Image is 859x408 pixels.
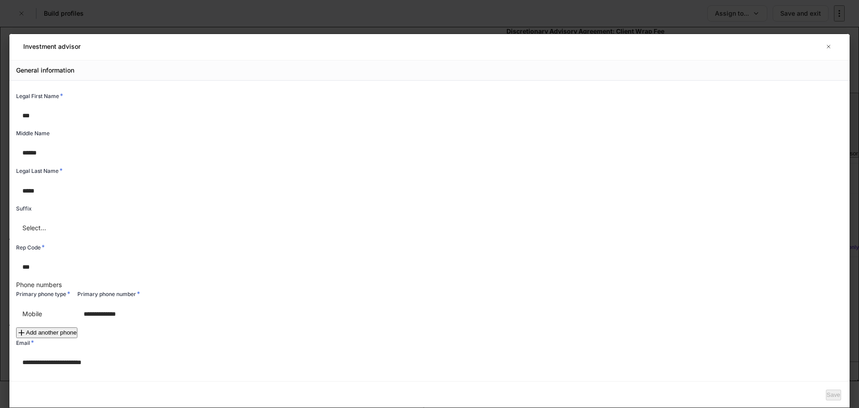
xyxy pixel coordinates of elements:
[16,243,45,252] h6: Rep Code
[77,289,140,298] h6: Primary phone number
[16,91,63,100] h6: Legal First Name
[16,338,34,347] h6: Email
[16,289,70,298] h6: Primary phone type
[827,391,840,399] div: Save
[16,204,32,213] h6: Suffix
[16,327,77,338] button: Add another phone
[17,328,77,337] div: Add another phone
[16,129,50,137] h6: Middle Name
[826,390,841,400] button: Save
[16,66,74,75] h5: General information
[16,166,63,175] h6: Legal Last Name
[23,42,81,51] h5: Investment advisor
[16,302,91,326] div: Mobile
